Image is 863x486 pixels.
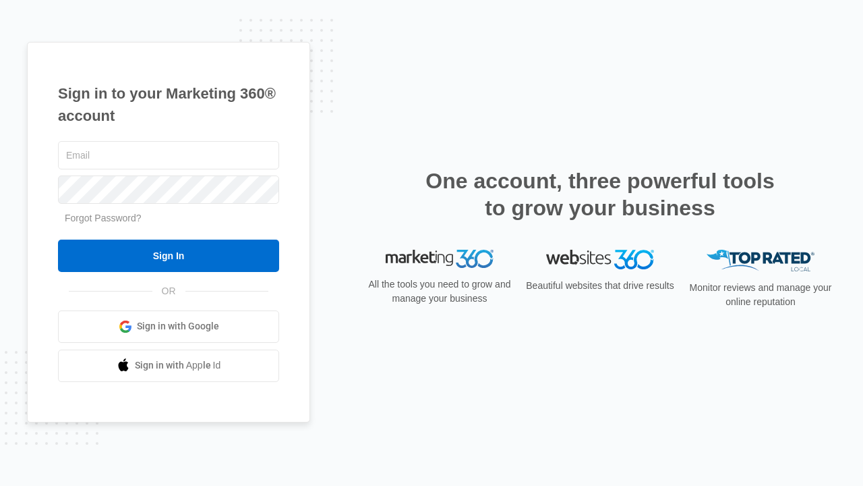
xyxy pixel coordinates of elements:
[546,250,654,269] img: Websites 360
[525,279,676,293] p: Beautiful websites that drive results
[58,310,279,343] a: Sign in with Google
[152,284,185,298] span: OR
[58,240,279,272] input: Sign In
[707,250,814,272] img: Top Rated Local
[58,350,279,382] a: Sign in with Apple Id
[386,250,494,269] img: Marketing 360
[364,277,515,306] p: All the tools you need to grow and manage your business
[58,82,279,127] h1: Sign in to your Marketing 360® account
[58,141,279,169] input: Email
[137,319,219,333] span: Sign in with Google
[135,358,221,373] span: Sign in with Apple Id
[685,281,836,309] p: Monitor reviews and manage your online reputation
[65,213,142,223] a: Forgot Password?
[421,167,779,221] h2: One account, three powerful tools to grow your business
